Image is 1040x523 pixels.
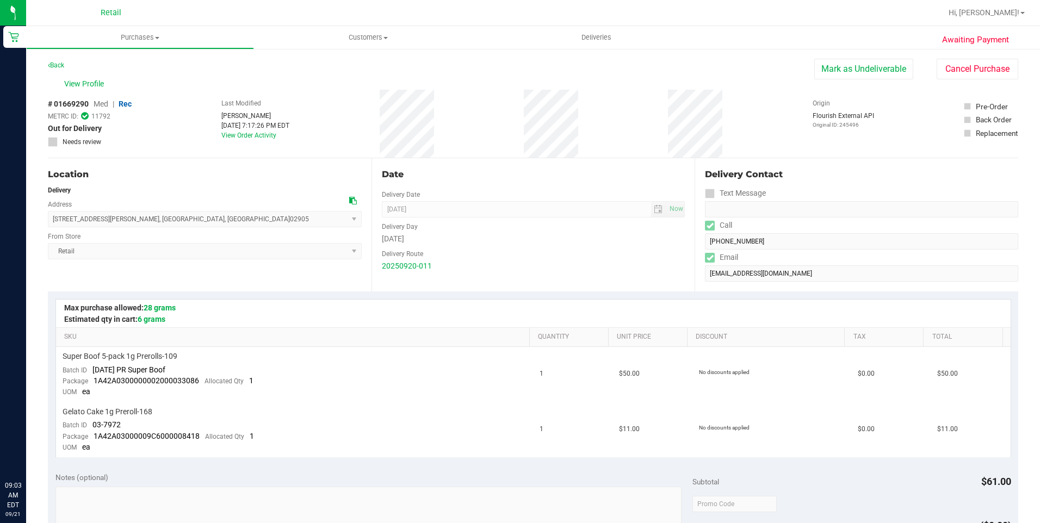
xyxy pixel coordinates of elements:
span: Package [63,377,88,385]
label: Address [48,200,72,209]
iframe: Resource center [11,436,44,469]
button: Cancel Purchase [937,59,1018,79]
a: Customers [254,26,482,49]
span: Allocated Qty [205,433,244,440]
label: Email [705,250,738,265]
span: 1A42A0300000002000033086 [94,376,199,385]
span: Deliveries [567,33,626,42]
label: Origin [813,98,830,108]
span: [DATE] PR Super Boof [92,365,165,374]
div: Copy address to clipboard [349,195,357,207]
strong: Delivery [48,186,71,194]
label: Delivery Date [382,190,420,200]
span: Purchases [27,33,253,42]
span: Super Boof 5-pack 1g Prerolls-109 [63,351,177,362]
a: Tax [853,333,919,341]
span: Allocated Qty [205,377,244,385]
span: Subtotal [692,477,719,486]
span: No discounts applied [699,369,750,375]
span: 03-7972 [92,420,121,429]
span: $50.00 [619,369,640,379]
span: View Profile [64,78,108,90]
span: ea [82,443,90,451]
span: Awaiting Payment [942,34,1009,46]
span: UOM [63,388,77,396]
a: Back [48,61,64,69]
div: [DATE] [382,233,685,245]
span: Needs review [63,137,101,147]
a: Unit Price [617,333,683,341]
span: UOM [63,444,77,451]
span: 1 [540,424,543,434]
span: Gelato Cake 1g Preroll-168 [63,407,152,417]
p: 09/21 [5,510,21,518]
a: Discount [696,333,840,341]
div: Pre-Order [976,101,1008,112]
span: 6 grams [138,315,165,323]
label: Last Modified [221,98,261,108]
span: 1 [540,369,543,379]
span: $11.00 [619,424,640,434]
a: Total [932,333,998,341]
span: Retail [101,8,121,17]
input: Promo Code [692,496,777,512]
span: METRC ID: [48,111,78,121]
span: # 01669290 [48,98,89,110]
div: Flourish External API [813,111,874,129]
a: SKU [64,333,525,341]
span: Max purchase allowed: [64,303,176,312]
div: [PERSON_NAME] [221,111,289,121]
label: Text Message [705,185,766,201]
span: Batch ID [63,366,87,374]
span: ea [82,387,90,396]
span: Med [94,99,108,108]
input: Format: (999) 999-9999 [705,201,1018,217]
span: 1 [250,432,254,440]
span: $0.00 [858,424,875,434]
input: Format: (999) 999-9999 [705,233,1018,250]
span: $0.00 [858,369,875,379]
span: Hi, [PERSON_NAME]! [949,8,1019,17]
button: Mark as Undeliverable [814,59,913,79]
a: Quantity [538,333,604,341]
span: 28 grams [144,303,176,312]
inline-svg: Retail [8,32,19,42]
span: 11792 [91,111,110,121]
div: Location [48,168,362,181]
label: Delivery Day [382,222,418,232]
span: Customers [255,33,481,42]
a: View Order Activity [221,132,276,139]
span: $11.00 [937,424,958,434]
span: | [113,99,114,108]
span: 1A42A03000009C6000008418 [94,432,200,440]
div: Delivery Contact [705,168,1018,181]
span: In Sync [81,111,89,121]
span: $50.00 [937,369,958,379]
span: Out for Delivery [48,123,102,134]
a: 20250920-011 [382,261,432,270]
div: Date [382,168,685,181]
a: Deliveries [482,26,710,49]
div: Back Order [976,114,1012,125]
div: [DATE] 7:17:26 PM EDT [221,121,289,130]
label: Call [705,217,732,233]
span: Batch ID [63,421,87,429]
span: Estimated qty in cart: [64,315,165,323]
label: From Store [48,232,81,241]
span: $61.00 [981,476,1011,487]
a: Purchases [26,26,254,49]
span: No discounts applied [699,425,750,431]
span: 1 [249,376,253,385]
span: Notes (optional) [55,473,108,482]
span: Rec [119,99,132,108]
span: Package [63,433,88,440]
p: 09:03 AM EDT [5,481,21,510]
label: Delivery Route [382,249,423,259]
p: Original ID: 245496 [813,121,874,129]
div: Replacement [976,128,1018,139]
